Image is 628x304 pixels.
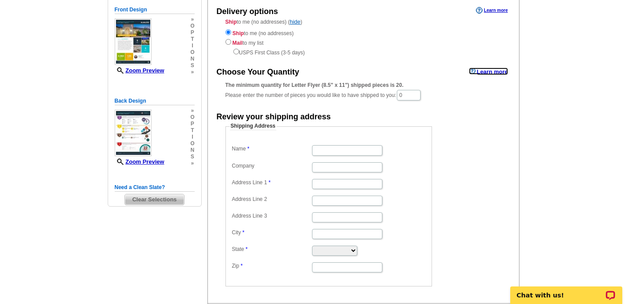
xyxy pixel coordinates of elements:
div: Please enter the number of pieces you would like to have shipped to you: [225,81,501,101]
span: » [190,69,194,75]
label: Address Line 1 [232,179,311,186]
strong: Mail [232,40,243,46]
div: The minimum quantity for Letter Flyer (8.5" x 11") shipped pieces is 20. [225,81,501,89]
span: p [190,29,194,36]
span: s [190,62,194,69]
span: o [190,114,194,121]
label: Zip [232,262,311,270]
h5: Need a Clean Slate? [115,183,195,192]
span: n [190,147,194,154]
span: » [190,160,194,167]
a: Zoom Preview [115,67,164,74]
div: Review your shipping address [217,111,331,123]
span: p [190,121,194,127]
span: n [190,56,194,62]
span: s [190,154,194,160]
span: i [190,43,194,49]
label: State [232,246,311,253]
label: Address Line 3 [232,212,311,220]
div: Choose Your Quantity [217,67,299,78]
legend: Shipping Address [230,122,276,130]
label: Company [232,162,311,170]
img: small-thumb.jpg [115,110,152,156]
span: t [190,127,194,134]
div: USPS First Class (3-5 days) [225,47,501,57]
label: Address Line 2 [232,196,311,203]
span: o [190,23,194,29]
strong: Ship [232,30,244,36]
span: t [190,36,194,43]
span: Clear Selections [125,194,184,205]
a: Zoom Preview [115,158,164,165]
label: City [232,229,311,236]
a: Learn more [476,7,508,14]
span: o [190,140,194,147]
strong: Ship [225,19,237,25]
iframe: LiveChat chat widget [505,276,628,304]
span: » [190,107,194,114]
h5: Front Design [115,6,195,14]
div: to me (no addresses) to my list [225,28,501,57]
span: o [190,49,194,56]
span: » [190,16,194,23]
label: Name [232,145,311,153]
span: i [190,134,194,140]
a: Learn more [469,68,508,75]
div: to me (no addresses) ( ) [208,18,519,57]
h5: Back Design [115,97,195,105]
a: hide [290,18,301,25]
img: small-thumb.jpg [115,18,152,65]
div: Delivery options [217,6,278,18]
